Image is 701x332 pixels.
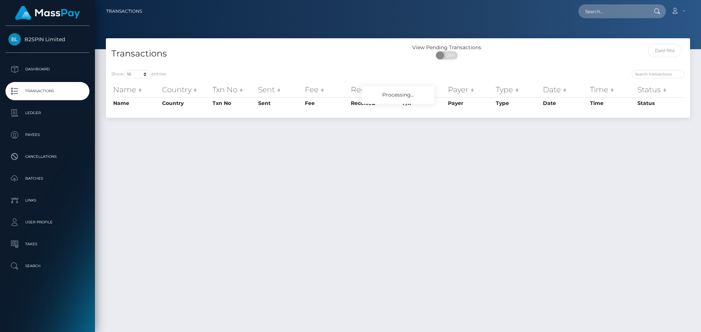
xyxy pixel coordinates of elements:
th: Name [111,82,160,97]
span: OFF [440,51,458,59]
th: Name [111,97,160,109]
a: Transactions [106,4,142,19]
p: Cancellations [8,151,87,162]
a: Search [5,257,89,275]
th: Time [588,97,636,109]
a: Payees [5,126,89,144]
p: Dashboard [8,64,87,75]
a: Links [5,191,89,210]
th: Fee [303,97,349,109]
th: F/X [401,82,446,97]
a: Ledger [5,104,89,122]
th: Date [541,97,588,109]
input: Date filter [648,44,682,57]
p: Transactions [8,86,87,97]
p: Payees [8,129,87,140]
img: MassPay Logo [15,6,80,20]
a: User Profile [5,213,89,231]
th: Payer [446,82,494,97]
select: Showentries [124,70,151,78]
th: Sent [256,97,303,109]
div: View Pending Transactions [398,44,495,51]
th: Date [541,82,588,97]
a: Dashboard [5,60,89,78]
div: Processing... [361,86,434,104]
th: Fee [303,82,349,97]
th: Country [160,97,211,109]
th: Received [349,97,401,109]
th: Txn No [211,82,256,97]
input: Search transactions [632,70,685,78]
th: Type [494,97,541,109]
input: Search... [578,4,647,18]
a: Transactions [5,82,89,100]
p: Batches [8,173,87,184]
label: Show entries [111,70,166,78]
p: Links [8,195,87,206]
span: B2SPIN Limited [5,36,89,43]
th: Time [588,82,636,97]
a: Batches [5,169,89,188]
a: Taxes [5,235,89,253]
p: User Profile [8,217,87,228]
th: Sent [256,82,303,97]
img: B2SPIN Limited [8,33,21,46]
th: Status [636,82,685,97]
th: Payer [446,97,494,109]
th: Type [494,82,541,97]
a: Cancellations [5,148,89,166]
th: Country [160,82,211,97]
p: Search [8,261,87,272]
th: Txn No [211,97,256,109]
p: Taxes [8,239,87,250]
th: Status [636,97,685,109]
th: Received [349,82,401,97]
p: Ledger [8,108,87,118]
h4: Transactions [111,47,392,60]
